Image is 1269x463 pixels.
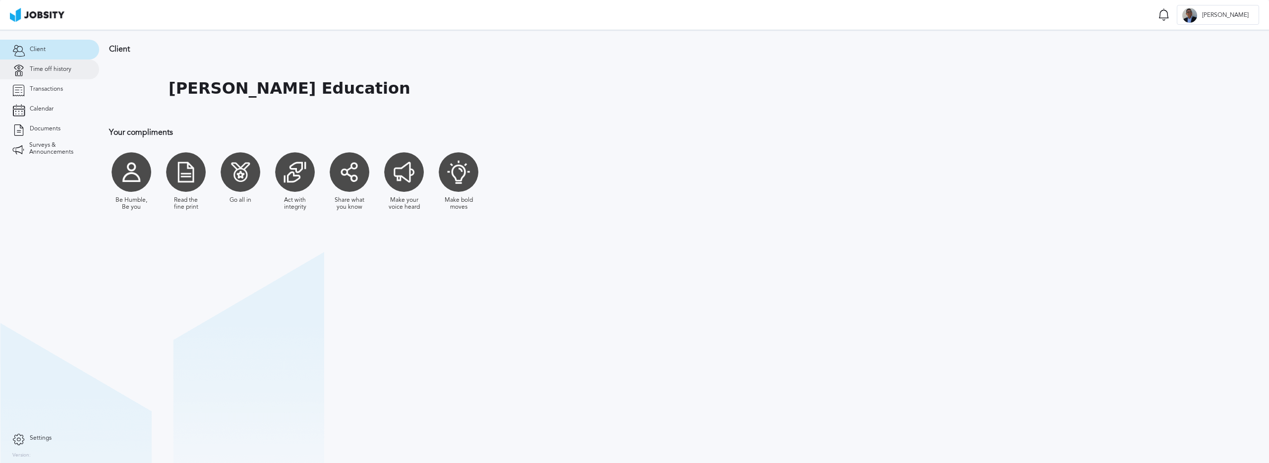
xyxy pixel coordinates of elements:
[12,453,31,459] label: Version:
[1182,8,1197,23] div: J
[278,197,312,211] div: Act with integrity
[1177,5,1259,25] button: J[PERSON_NAME]
[441,197,476,211] div: Make bold moves
[169,197,203,211] div: Read the fine print
[30,106,54,113] span: Calendar
[10,8,64,22] img: ab4bad089aa723f57921c736e9817d99.png
[169,79,410,98] h1: [PERSON_NAME] Education
[30,435,52,442] span: Settings
[30,86,63,93] span: Transactions
[109,128,647,137] h3: Your compliments
[109,45,647,54] h3: Client
[332,197,367,211] div: Share what you know
[30,66,71,73] span: Time off history
[114,197,149,211] div: Be Humble, Be you
[29,142,87,156] span: Surveys & Announcements
[387,197,421,211] div: Make your voice heard
[30,125,60,132] span: Documents
[230,197,251,204] div: Go all in
[30,46,46,53] span: Client
[1197,12,1254,19] span: [PERSON_NAME]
